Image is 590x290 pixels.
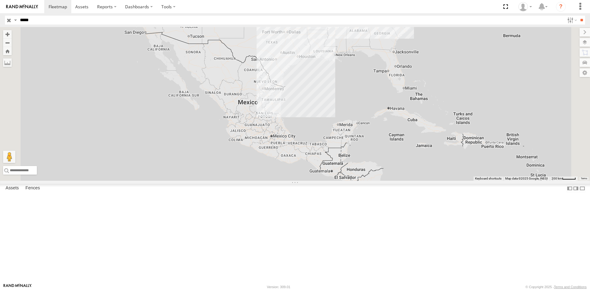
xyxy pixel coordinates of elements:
span: Map data ©2025 Google, INEGI [505,177,548,180]
a: Visit our Website [3,284,32,290]
label: Map Settings [580,68,590,77]
span: 200 km [552,177,562,180]
label: Assets [2,184,22,193]
button: Zoom Home [3,47,12,55]
button: Zoom in [3,30,12,38]
button: Keyboard shortcuts [475,176,502,181]
label: Dock Summary Table to the Left [567,184,573,193]
div: Version: 309.01 [267,285,290,289]
label: Hide Summary Table [579,184,585,193]
button: Map Scale: 200 km per 41 pixels [550,176,578,181]
label: Search Filter Options [565,16,578,25]
div: © Copyright 2025 - [525,285,587,289]
label: Dock Summary Table to the Right [573,184,579,193]
label: Fences [22,184,43,193]
button: Zoom out [3,38,12,47]
button: Drag Pegman onto the map to open Street View [3,151,15,163]
a: Terms and Conditions [554,285,587,289]
a: Terms (opens in new tab) [581,177,587,180]
label: Search Query [13,16,18,25]
i: ? [556,2,566,12]
img: rand-logo.svg [6,5,38,9]
div: Ryan Roxas [516,2,534,11]
label: Measure [3,58,12,67]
